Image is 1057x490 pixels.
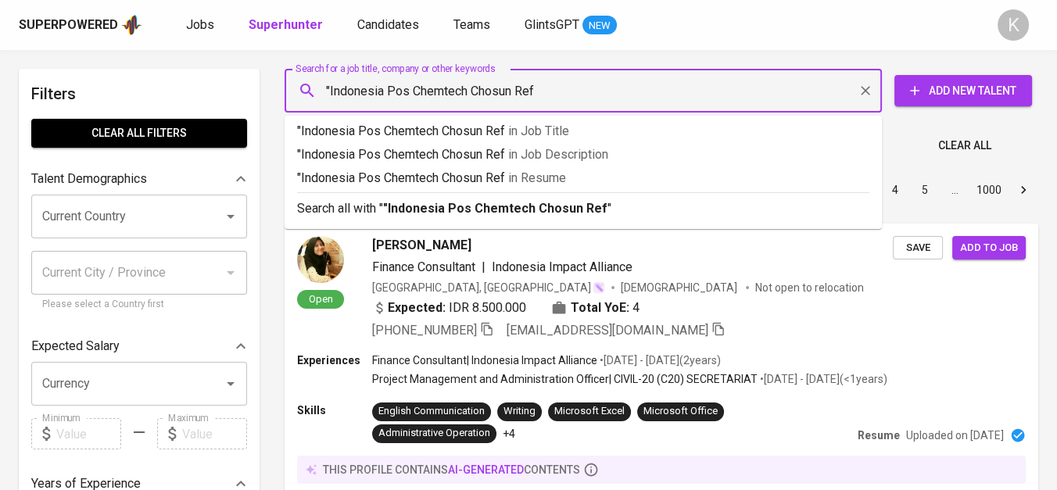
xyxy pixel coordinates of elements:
[31,170,147,188] p: Talent Demographics
[383,201,607,216] b: "Indonesia Pos Chemtech Chosun Ref
[554,404,625,419] div: Microsoft Excel
[31,119,247,148] button: Clear All filters
[503,404,536,419] div: Writing
[297,145,869,164] p: "Indonesia Pos Chemtech Chosun Ref
[503,426,515,442] p: +4
[508,170,566,185] span: in Resume
[912,177,937,202] button: Go to page 5
[249,16,326,35] a: Superhunter
[372,299,526,317] div: IDR 8.500.000
[372,323,477,338] span: [PHONE_NUMBER]
[372,236,471,255] span: [PERSON_NAME]
[378,404,485,419] div: English Communication
[858,427,900,443] p: Resume
[907,81,1019,101] span: Add New Talent
[297,169,869,188] p: "Indonesia Pos Chemtech Chosun Ref
[44,123,235,143] span: Clear All filters
[597,352,721,368] p: • [DATE] - [DATE] ( 2 years )
[758,371,887,387] p: • [DATE] - [DATE] ( <1 years )
[121,13,142,37] img: app logo
[453,17,490,32] span: Teams
[632,299,640,317] span: 4
[571,299,629,317] b: Total YoE:
[525,16,617,35] a: GlintsGPT NEW
[508,123,569,138] span: in Job Title
[482,258,486,277] span: |
[372,352,597,368] p: Finance Consultant | Indonesia Impact Alliance
[31,331,247,362] div: Expected Salary
[952,236,1026,260] button: Add to job
[906,427,1004,443] p: Uploaded on [DATE]
[901,239,935,257] span: Save
[186,17,214,32] span: Jobs
[220,206,242,227] button: Open
[893,236,943,260] button: Save
[582,18,617,34] span: NEW
[323,462,580,477] p: this profile contains contents
[755,280,864,295] p: Not open to relocation
[453,16,493,35] a: Teams
[357,17,419,32] span: Candidates
[372,259,475,274] span: Finance Consultant
[972,177,1006,202] button: Go to page 1000
[938,136,991,156] span: Clear All
[855,80,876,102] button: Clear
[960,239,1018,257] span: Add to job
[372,371,758,387] p: Project Management and Administration Officer | CIVIL-20 (C20) SECRETARIAT
[42,297,236,313] p: Please select a Country first
[448,463,524,476] span: AI-generated
[31,81,247,106] h6: Filters
[492,259,632,274] span: Indonesia Impact Alliance
[297,236,344,283] img: 716b4261acc00b4f9af3174b25483f97.jpg
[357,16,422,35] a: Candidates
[303,292,339,306] span: Open
[1011,177,1036,202] button: Go to next page
[932,131,998,160] button: Clear All
[31,337,120,356] p: Expected Salary
[883,177,908,202] button: Go to page 4
[297,402,372,418] p: Skills
[388,299,446,317] b: Expected:
[31,163,247,195] div: Talent Demographics
[186,16,217,35] a: Jobs
[220,373,242,395] button: Open
[621,280,740,295] span: [DEMOGRAPHIC_DATA]
[998,9,1029,41] div: K
[593,281,605,294] img: magic_wand.svg
[525,17,579,32] span: GlintsGPT
[894,75,1032,106] button: Add New Talent
[643,404,718,419] div: Microsoft Office
[761,177,1038,202] nav: pagination navigation
[942,182,967,198] div: …
[19,16,118,34] div: Superpowered
[56,418,121,449] input: Value
[297,122,869,141] p: "Indonesia Pos Chemtech Chosun Ref
[297,199,869,218] p: Search all with " "
[372,280,605,295] div: [GEOGRAPHIC_DATA], [GEOGRAPHIC_DATA]
[378,426,490,441] div: Administrative Operation
[297,352,372,368] p: Experiences
[182,418,247,449] input: Value
[508,147,608,162] span: in Job Description
[249,17,323,32] b: Superhunter
[19,13,142,37] a: Superpoweredapp logo
[507,323,708,338] span: [EMAIL_ADDRESS][DOMAIN_NAME]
